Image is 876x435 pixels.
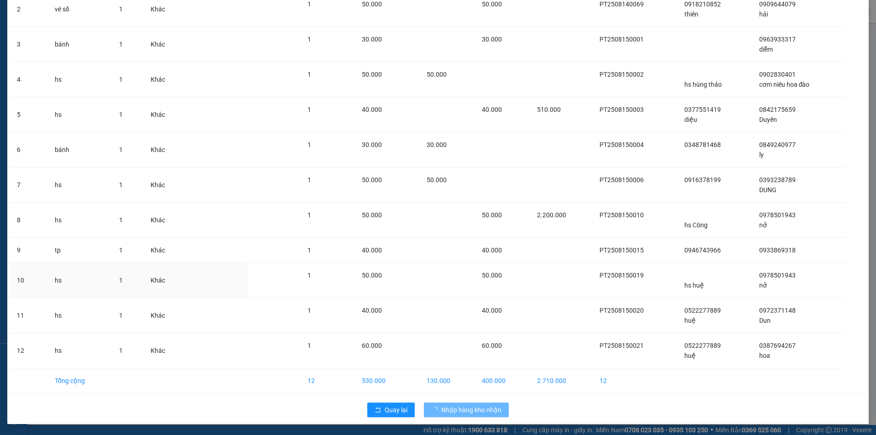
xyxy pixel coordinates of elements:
[143,168,185,203] td: Khác
[684,307,721,314] span: 0522277889
[530,368,593,393] td: 2.710.000
[362,307,382,314] span: 40.000
[10,203,47,238] td: 8
[362,141,382,148] span: 30.000
[684,282,704,289] span: hs huệ
[684,352,696,359] span: huệ
[362,211,382,219] span: 50.000
[47,203,112,238] td: hs
[600,106,644,113] span: PT2508150003
[362,36,382,43] span: 30.000
[143,27,185,62] td: Khác
[143,97,185,132] td: Khác
[119,76,123,83] span: 1
[143,298,185,333] td: Khác
[119,146,123,153] span: 1
[47,62,112,97] td: hs
[684,221,708,229] span: hs Công
[47,333,112,368] td: hs
[47,238,112,263] td: tp
[482,307,502,314] span: 40.000
[10,263,47,298] td: 10
[362,272,382,279] span: 50.000
[308,176,311,183] span: 1
[362,0,382,8] span: 50.000
[482,36,502,43] span: 30.000
[482,272,502,279] span: 50.000
[355,368,419,393] td: 530.000
[308,211,311,219] span: 1
[424,403,509,417] button: Nhập hàng kho nhận
[592,368,677,393] td: 12
[362,176,382,183] span: 50.000
[441,405,501,415] span: Nhập hàng kho nhận
[759,176,796,183] span: 0393238789
[759,211,796,219] span: 0978501943
[759,36,796,43] span: 0963933317
[47,168,112,203] td: hs
[684,10,699,18] span: thiên
[759,116,777,123] span: Duyên
[427,141,447,148] span: 30.000
[600,211,644,219] span: PT2508150010
[47,298,112,333] td: hs
[600,36,644,43] span: PT2508150001
[759,71,796,78] span: 0902830401
[47,263,112,298] td: hs
[537,211,566,219] span: 2.200.000
[474,368,530,393] td: 400.000
[482,342,502,349] span: 60.000
[419,368,474,393] td: 130.000
[759,246,796,254] span: 0933869318
[482,211,502,219] span: 50.000
[759,141,796,148] span: 0849240977
[600,342,644,349] span: PT2508150021
[119,216,123,224] span: 1
[119,181,123,189] span: 1
[759,151,764,158] span: ly
[759,0,796,8] span: 0909644079
[10,27,47,62] td: 3
[119,312,123,319] span: 1
[308,307,311,314] span: 1
[600,0,644,8] span: PT2508140069
[10,97,47,132] td: 5
[143,238,185,263] td: Khác
[119,246,123,254] span: 1
[143,333,185,368] td: Khác
[308,36,311,43] span: 1
[375,407,381,414] span: rollback
[684,116,697,123] span: diệu
[47,132,112,168] td: bánh
[759,221,767,229] span: nở
[308,106,311,113] span: 1
[300,368,355,393] td: 12
[759,10,768,18] span: hải
[684,246,721,254] span: 0946743966
[431,407,441,413] span: loading
[308,246,311,254] span: 1
[362,106,382,113] span: 40.000
[10,132,47,168] td: 6
[143,132,185,168] td: Khác
[482,0,502,8] span: 50.000
[537,106,561,113] span: 510.000
[759,186,777,194] span: DUNG
[47,27,112,62] td: bánh
[759,106,796,113] span: 0842175659
[119,111,123,118] span: 1
[308,141,311,148] span: 1
[482,106,502,113] span: 40.000
[759,352,770,359] span: hoa
[600,71,644,78] span: PT2508150002
[684,0,721,8] span: 0918210852
[143,62,185,97] td: Khác
[427,176,447,183] span: 50.000
[385,405,407,415] span: Quay lại
[600,246,644,254] span: PT2508150015
[482,246,502,254] span: 40.000
[308,272,311,279] span: 1
[362,246,382,254] span: 40.000
[119,277,123,284] span: 1
[600,307,644,314] span: PT2508150020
